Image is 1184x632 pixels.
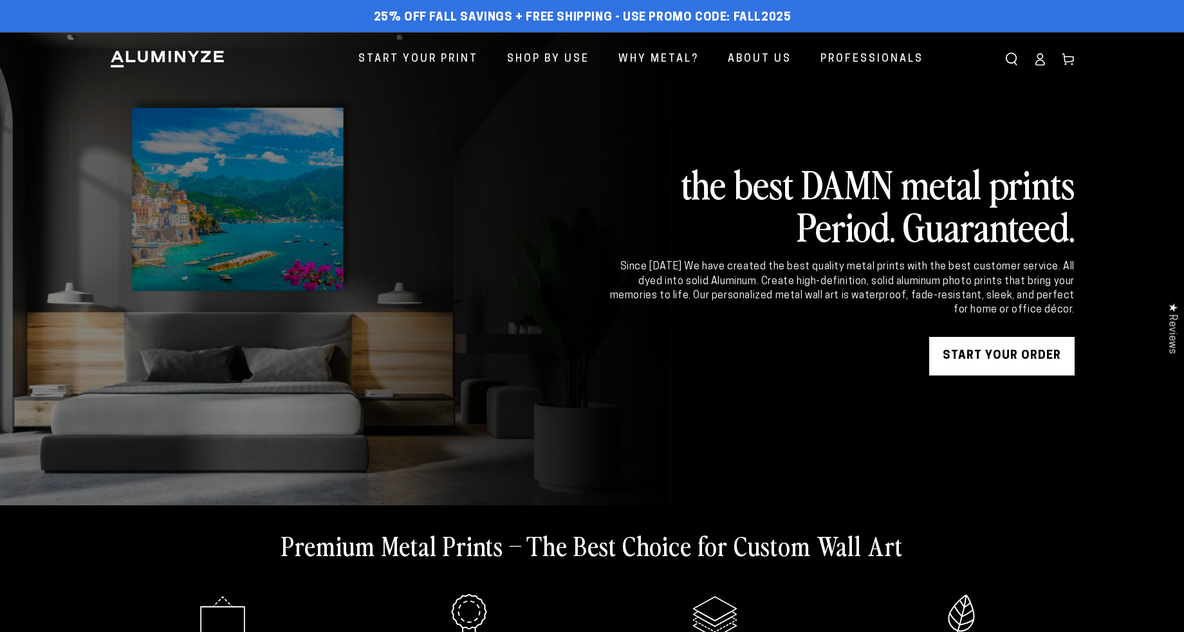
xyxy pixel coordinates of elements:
summary: Search our site [997,45,1026,73]
h2: Premium Metal Prints – The Best Choice for Custom Wall Art [281,528,903,562]
span: 25% off FALL Savings + Free Shipping - Use Promo Code: FALL2025 [374,11,791,25]
div: Click to open Judge.me floating reviews tab [1160,293,1184,364]
a: Professionals [811,42,933,77]
span: Professionals [820,50,923,69]
span: Why Metal? [618,50,699,69]
h2: the best DAMN metal prints Period. Guaranteed. [607,162,1075,247]
a: Why Metal? [609,42,708,77]
img: Aluminyze [109,50,225,69]
span: Shop By Use [507,50,589,69]
a: START YOUR Order [929,337,1075,375]
div: Since [DATE] We have created the best quality metal prints with the best customer service. All dy... [607,260,1075,318]
a: About Us [718,42,801,77]
span: Start Your Print [358,50,478,69]
a: Start Your Print [349,42,488,77]
a: Shop By Use [497,42,599,77]
span: About Us [728,50,791,69]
